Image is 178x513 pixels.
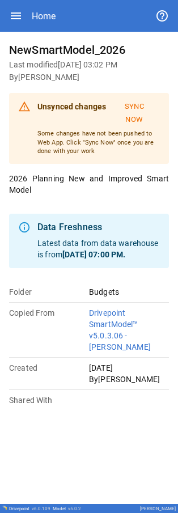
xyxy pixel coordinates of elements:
[2,506,7,510] img: Drivepoint
[9,173,169,196] p: 2026 Planning New and Improved Smart Model
[37,238,160,260] p: Latest data from data warehouse is from
[32,11,56,22] div: Home
[68,506,81,511] span: v 5.0.2
[62,250,125,259] b: [DATE] 07:00 PM .
[9,307,89,319] p: Copied From
[53,506,81,511] div: Model
[89,286,169,298] p: Budgets
[9,41,169,59] h6: NewSmartModel_2026
[9,362,89,374] p: Created
[89,307,169,353] p: Drivepoint SmartModel™ v5.0.3.06 - [PERSON_NAME]
[140,506,176,511] div: [PERSON_NAME]
[9,395,89,406] p: Shared With
[9,286,89,298] p: Folder
[37,221,160,234] div: Data Freshness
[109,97,160,129] button: Sync Now
[9,71,169,84] h6: By [PERSON_NAME]
[89,374,169,385] p: By [PERSON_NAME]
[32,506,50,511] span: v 6.0.109
[89,362,169,374] p: [DATE]
[37,129,160,156] p: Some changes have not been pushed to Web App. Click "Sync Now" once you are done with your work
[9,506,50,511] div: Drivepoint
[9,59,169,71] h6: Last modified [DATE] 03:02 PM
[37,102,106,111] b: Unsynced changes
